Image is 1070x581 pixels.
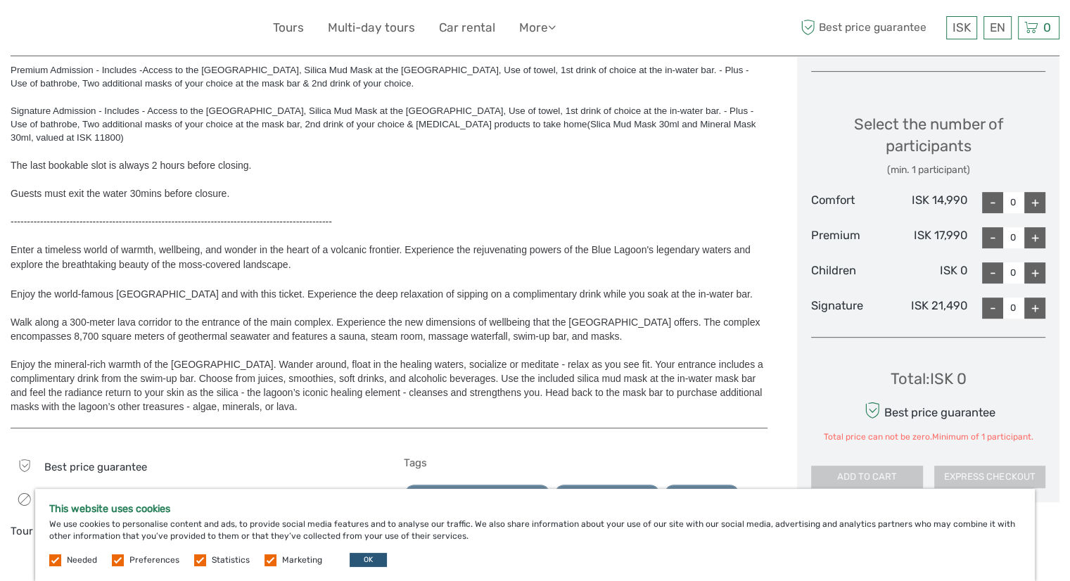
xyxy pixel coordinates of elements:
[811,192,889,213] div: Comfort
[212,554,250,566] label: Statistics
[11,524,374,539] div: Tour Operator:
[1041,20,1053,34] span: 0
[824,431,1033,443] div: Total price can not be zero.Minimum of 1 participant.
[889,227,967,248] div: ISK 17,990
[811,163,1045,177] div: (min. 1 participant)
[934,466,1045,488] button: EXPRESS CHECKOUT
[555,485,659,502] a: Blue Lagoon admission
[11,229,768,270] span: Enter a timeless world of warmth, wellbeing, and wonder in the heart of a volcanic frontier. Expe...
[11,65,749,89] span: Access to the [GEOGRAPHIC_DATA], Silica Mud Mask at the [GEOGRAPHIC_DATA], Use of towel, 1st drin...
[1024,262,1045,283] div: +
[35,489,1035,581] div: We use cookies to personalise content and ads, to provide social media features and to analyse ou...
[49,503,1021,515] h5: This website uses cookies
[983,16,1012,39] div: EN
[1024,227,1045,248] div: +
[889,298,967,319] div: ISK 21,490
[11,106,756,143] span: Access to the [GEOGRAPHIC_DATA], Silica Mud Mask at the [GEOGRAPHIC_DATA], Use of towel, 1st drin...
[861,398,995,423] div: Best price guarantee
[889,262,967,283] div: ISK 0
[11,359,763,412] span: Enjoy the mineral-rich warmth of the [GEOGRAPHIC_DATA]. Wander around, float in the healing water...
[953,20,971,34] span: ISK
[1024,298,1045,319] div: +
[282,554,322,566] label: Marketing
[982,262,1003,283] div: -
[1024,192,1045,213] div: +
[273,18,304,38] a: Tours
[404,456,768,469] h5: Tags
[982,298,1003,319] div: -
[665,485,739,502] a: Relaxation/Spa
[20,25,159,36] p: We're away right now. Please check back later!
[11,63,768,90] div: Premium Admission - Includes -
[328,18,415,38] a: Multi-day tours
[350,553,387,567] button: OK
[11,317,760,342] span: Walk along a 300-meter lava corridor to the entrance of the main complex. Experience the new dime...
[811,298,889,319] div: Signature
[162,22,179,39] button: Open LiveChat chat widget
[519,18,556,38] a: More
[811,262,889,283] div: Children
[67,554,97,566] label: Needed
[405,485,549,502] a: Best of Reykjanes/Eruption Sites
[11,11,82,45] img: 632-1a1f61c2-ab70-46c5-a88f-57c82c74ba0d_logo_small.jpg
[11,288,753,300] span: Enjoy the world-famous [GEOGRAPHIC_DATA] and with this ticket. Experience the deep relaxation of ...
[811,466,922,488] button: ADD TO CART
[11,106,145,116] span: Signature Admission - Includes -
[982,192,1003,213] div: -
[889,192,967,213] div: ISK 14,990
[11,160,251,171] span: The last bookable slot is always 2 hours before closing.
[439,18,495,38] a: Car rental
[11,216,332,227] span: --------------------------------------------------------------------------------------------------
[811,113,1045,177] div: Select the number of participants
[811,227,889,248] div: Premium
[129,554,179,566] label: Preferences
[891,368,967,390] div: Total : ISK 0
[11,188,229,199] span: Guests must exit the water 30mins before closure.
[797,16,943,39] span: Best price guarantee
[44,461,147,473] span: Best price guarantee
[982,227,1003,248] div: -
